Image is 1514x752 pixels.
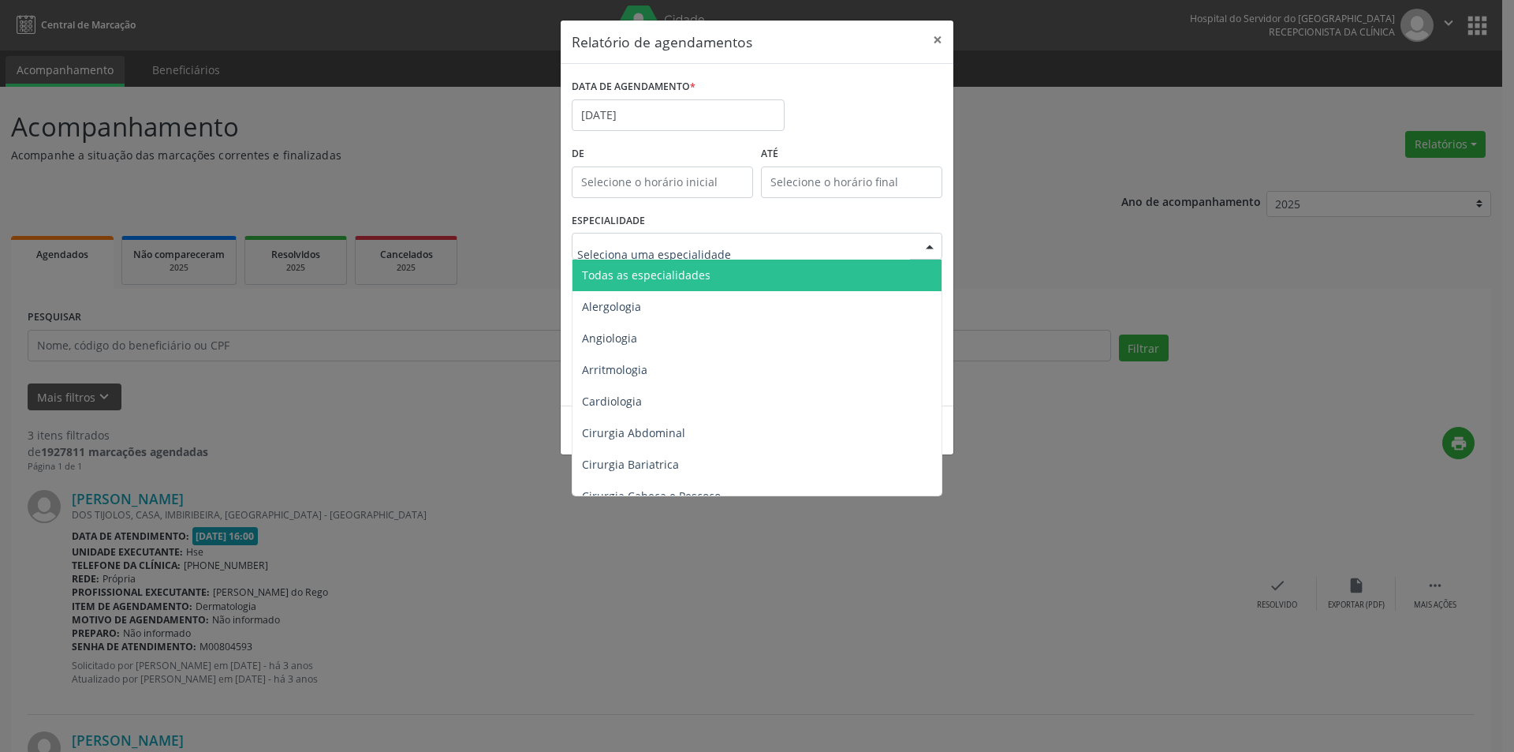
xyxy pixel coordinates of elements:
span: Todas as especialidades [582,268,710,282]
input: Seleciona uma especialidade [577,238,910,270]
input: Selecione o horário inicial [572,166,753,198]
input: Selecione o horário final [761,166,942,198]
input: Selecione uma data ou intervalo [572,99,785,131]
span: Cirurgia Abdominal [582,425,685,440]
label: De [572,142,753,166]
span: Arritmologia [582,362,647,377]
span: Cirurgia Bariatrica [582,457,679,472]
label: ATÉ [761,142,942,166]
label: DATA DE AGENDAMENTO [572,75,695,99]
button: Close [922,21,953,59]
span: Alergologia [582,299,641,314]
label: ESPECIALIDADE [572,209,645,234]
h5: Relatório de agendamentos [572,32,752,52]
span: Cardiologia [582,394,642,409]
span: Angiologia [582,331,637,346]
span: Cirurgia Cabeça e Pescoço [582,488,721,503]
